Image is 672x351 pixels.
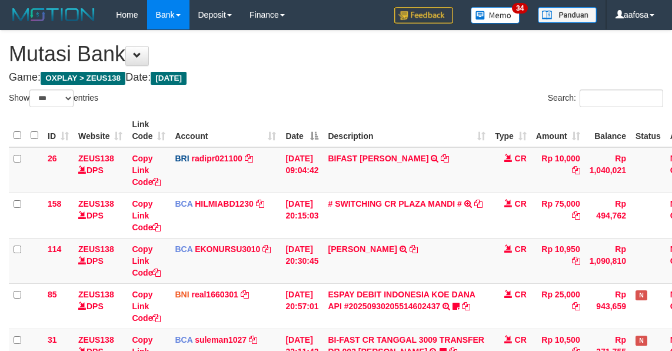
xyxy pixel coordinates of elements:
a: Copy BIFAST ERIKA S PAUN to clipboard [441,154,449,163]
a: Copy ESPAY DEBIT INDONESIA KOE DANA API #20250930205514602437 to clipboard [462,302,470,311]
a: # SWITCHING CR PLAZA MANDI # [328,199,461,208]
a: Copy Link Code [132,154,161,187]
label: Show entries [9,90,98,107]
th: Website: activate to sort column ascending [74,114,127,147]
a: [PERSON_NAME] [328,244,397,254]
span: CR [515,199,527,208]
span: BNI [175,290,189,299]
a: Copy real1660301 to clipboard [241,290,249,299]
th: Account: activate to sort column ascending [170,114,281,147]
span: 85 [48,290,57,299]
img: Button%20Memo.svg [471,7,520,24]
img: Feedback.jpg [394,7,453,24]
span: 114 [48,244,61,254]
span: Has Note [636,290,647,300]
img: MOTION_logo.png [9,6,98,24]
a: ZEUS138 [78,335,114,345]
th: Type: activate to sort column ascending [490,114,531,147]
a: Copy Rp 10,950 to clipboard [572,256,580,266]
a: EKONURSU3010 [195,244,260,254]
td: Rp 943,659 [585,283,631,329]
a: Copy radipr021100 to clipboard [245,154,253,163]
h4: Game: Date: [9,72,663,84]
td: Rp 494,762 [585,193,631,238]
td: [DATE] 20:57:01 [281,283,323,329]
img: panduan.png [538,7,597,23]
a: BIFAST [PERSON_NAME] [328,154,428,163]
a: Copy Link Code [132,290,161,323]
a: Copy AHMAD AGUSTI to clipboard [410,244,418,254]
span: BCA [175,199,192,208]
a: Copy EKONURSU3010 to clipboard [262,244,271,254]
td: DPS [74,147,127,193]
td: [DATE] 20:30:45 [281,238,323,283]
span: 26 [48,154,57,163]
a: real1660301 [191,290,238,299]
span: [DATE] [151,72,187,85]
span: CR [515,290,527,299]
span: BRI [175,154,189,163]
span: BCA [175,335,192,345]
a: ZEUS138 [78,290,114,299]
th: Balance [585,114,631,147]
td: [DATE] 20:15:03 [281,193,323,238]
span: 34 [512,3,528,14]
a: ZEUS138 [78,244,114,254]
td: Rp 1,040,021 [585,147,631,193]
th: Date: activate to sort column descending [281,114,323,147]
td: Rp 1,090,810 [585,238,631,283]
a: suleman1027 [195,335,247,345]
a: ZEUS138 [78,199,114,208]
a: Copy HILMIABD1230 to clipboard [256,199,264,208]
td: Rp 25,000 [531,283,585,329]
span: Has Note [636,336,647,346]
th: Description: activate to sort column ascending [323,114,490,147]
a: Copy Rp 25,000 to clipboard [572,302,580,311]
span: BCA [175,244,192,254]
td: Rp 10,000 [531,147,585,193]
a: ESPAY DEBIT INDONESIA KOE DANA API #20250930205514602437 [328,290,475,311]
label: Search: [548,90,663,107]
td: DPS [74,238,127,283]
span: 158 [48,199,61,208]
a: radipr021100 [191,154,242,163]
span: CR [515,335,527,345]
span: OXPLAY > ZEUS138 [41,72,125,85]
th: Amount: activate to sort column ascending [531,114,585,147]
a: Copy Link Code [132,199,161,232]
span: CR [515,244,527,254]
a: Copy Rp 75,000 to clipboard [572,211,580,220]
a: HILMIABD1230 [195,199,254,208]
a: Copy # SWITCHING CR PLAZA MANDI # to clipboard [474,199,483,208]
th: Status [631,114,666,147]
a: Copy Rp 10,000 to clipboard [572,165,580,175]
td: Rp 75,000 [531,193,585,238]
th: Link Code: activate to sort column ascending [127,114,170,147]
a: Copy Link Code [132,244,161,277]
th: ID: activate to sort column ascending [43,114,74,147]
td: DPS [74,283,127,329]
td: DPS [74,193,127,238]
a: Copy suleman1027 to clipboard [249,335,257,345]
h1: Mutasi Bank [9,42,663,66]
span: CR [515,154,527,163]
select: Showentries [29,90,74,107]
input: Search: [580,90,663,107]
span: 31 [48,335,57,345]
a: ZEUS138 [78,154,114,163]
td: [DATE] 09:04:42 [281,147,323,193]
td: Rp 10,950 [531,238,585,283]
